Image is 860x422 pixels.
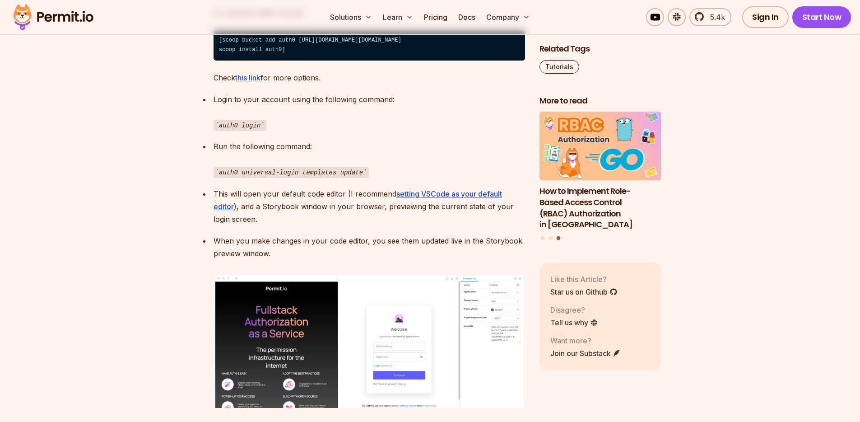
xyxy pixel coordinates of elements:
img: How to Implement Role-Based Access Control (RBAC) Authorization in Golang [539,112,661,181]
div: Posts [539,112,661,242]
p: Run the following command: [214,140,525,178]
p: Like this Article? [550,274,618,285]
a: this link [235,73,260,82]
a: Join our Substack [550,348,621,359]
p: When you make changes in your code editor, you see them updated live in the Storybook preview win... [214,234,525,260]
h3: How to Implement Role-Based Access Control (RBAC) Authorization in [GEOGRAPHIC_DATA] [539,186,661,230]
code: auth0 universal-login templates update [214,167,369,178]
p: This will open your default code editor (I recommend ), and a Storybook window in your browser, p... [214,188,525,225]
a: Star us on Github [550,286,618,297]
li: 3 of 3 [539,112,661,231]
a: setting VSCode as your default editor [214,189,502,211]
p: Login to your account using the following command: [214,93,525,131]
img: unnamed (4).png [214,274,525,408]
button: Go to slide 1 [541,236,544,240]
img: Permit logo [9,2,98,33]
p: Want more? [550,335,621,346]
a: Tell us why [550,317,598,328]
a: Pricing [420,8,451,26]
button: Learn [379,8,417,26]
h2: Related Tags [539,43,661,55]
code: auth0 login [214,120,266,131]
a: Docs [455,8,479,26]
button: Go to slide 2 [549,236,553,240]
button: Solutions [326,8,376,26]
p: Disagree? [550,305,598,315]
a: Sign In [742,6,789,28]
code: [scoop bucket add auth0 [URL][DOMAIN_NAME][DOMAIN_NAME] ⁠scoop install auth0] [214,30,525,61]
button: Company [483,8,534,26]
h2: More to read [539,95,661,107]
span: 5.4k [705,12,725,23]
a: Start Now [792,6,851,28]
p: Check for more options. [214,71,525,84]
button: Go to slide 3 [557,236,561,240]
a: 5.4k [689,8,731,26]
a: Tutorials [539,60,579,74]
